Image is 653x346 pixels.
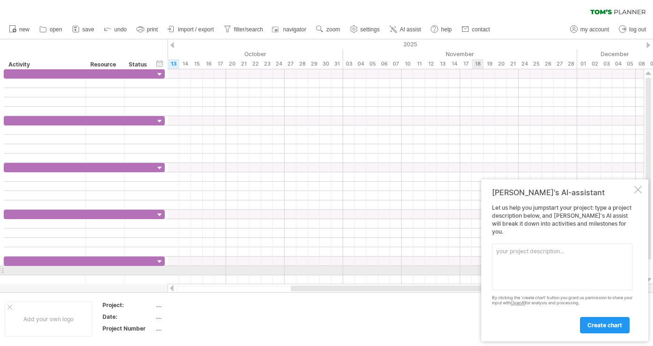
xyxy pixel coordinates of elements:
div: Tuesday, 4 November 2025 [355,59,367,69]
div: Wednesday, 3 December 2025 [601,59,612,69]
div: Add your own logo [5,302,92,337]
div: Tuesday, 28 October 2025 [296,59,308,69]
div: Monday, 24 November 2025 [519,59,530,69]
div: Tuesday, 18 November 2025 [472,59,484,69]
span: navigator [283,26,306,33]
div: .... [156,301,235,309]
div: Let us help you jumpstart your project: type a project description below, and [PERSON_NAME]'s AI ... [492,204,632,333]
div: Thursday, 30 October 2025 [320,59,331,69]
div: Friday, 31 October 2025 [331,59,343,69]
div: .... [156,324,235,332]
div: Friday, 28 November 2025 [565,59,577,69]
div: [PERSON_NAME]'s AI-assistant [492,188,632,197]
div: Monday, 1 December 2025 [577,59,589,69]
span: help [441,26,452,33]
span: create chart [587,322,622,329]
a: print [134,23,161,36]
span: settings [360,26,380,33]
div: Wednesday, 26 November 2025 [542,59,554,69]
a: filter/search [221,23,266,36]
div: Friday, 24 October 2025 [273,59,285,69]
span: print [147,26,158,33]
div: Monday, 20 October 2025 [226,59,238,69]
div: Thursday, 20 November 2025 [495,59,507,69]
a: navigator [271,23,309,36]
div: Thursday, 23 October 2025 [261,59,273,69]
div: .... [156,313,235,321]
a: zoom [314,23,343,36]
div: Thursday, 27 November 2025 [554,59,565,69]
a: open [37,23,65,36]
div: Wednesday, 12 November 2025 [425,59,437,69]
div: Date: [103,313,154,321]
span: contact [472,26,490,33]
div: Friday, 7 November 2025 [390,59,402,69]
span: my account [580,26,609,33]
div: Status [129,60,149,69]
div: Wednesday, 22 October 2025 [249,59,261,69]
div: Monday, 27 October 2025 [285,59,296,69]
a: my account [568,23,612,36]
span: import / export [178,26,214,33]
a: AI assist [387,23,424,36]
div: Resource [90,60,119,69]
div: Tuesday, 2 December 2025 [589,59,601,69]
div: Activity [8,60,81,69]
span: AI assist [400,26,421,33]
div: Tuesday, 25 November 2025 [530,59,542,69]
div: Monday, 13 October 2025 [168,59,179,69]
span: save [82,26,94,33]
span: log out [629,26,646,33]
div: Wednesday, 5 November 2025 [367,59,378,69]
div: Thursday, 13 November 2025 [437,59,448,69]
div: Tuesday, 11 November 2025 [413,59,425,69]
div: By clicking the 'create chart' button you grant us permission to share your input with for analys... [492,295,632,306]
div: Monday, 8 December 2025 [636,59,647,69]
a: undo [102,23,130,36]
a: log out [616,23,649,36]
a: save [70,23,97,36]
div: Wednesday, 29 October 2025 [308,59,320,69]
a: contact [459,23,493,36]
div: Friday, 5 December 2025 [624,59,636,69]
div: Wednesday, 19 November 2025 [484,59,495,69]
span: new [19,26,29,33]
div: Monday, 3 November 2025 [343,59,355,69]
div: Tuesday, 14 October 2025 [179,59,191,69]
div: Monday, 10 November 2025 [402,59,413,69]
div: Wednesday, 15 October 2025 [191,59,203,69]
div: Project Number [103,324,154,332]
a: new [7,23,32,36]
div: Friday, 14 November 2025 [448,59,460,69]
div: November 2025 [343,49,577,59]
div: Thursday, 6 November 2025 [378,59,390,69]
div: Thursday, 16 October 2025 [203,59,214,69]
div: Thursday, 4 December 2025 [612,59,624,69]
span: undo [114,26,127,33]
span: zoom [326,26,340,33]
span: open [50,26,62,33]
div: Monday, 17 November 2025 [460,59,472,69]
div: Project: [103,301,154,309]
div: October 2025 [74,49,343,59]
a: help [428,23,455,36]
div: Friday, 21 November 2025 [507,59,519,69]
div: Tuesday, 21 October 2025 [238,59,249,69]
a: OpenAI [511,300,525,305]
div: Friday, 17 October 2025 [214,59,226,69]
span: filter/search [234,26,263,33]
a: create chart [580,317,630,333]
a: settings [348,23,382,36]
a: import / export [165,23,217,36]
